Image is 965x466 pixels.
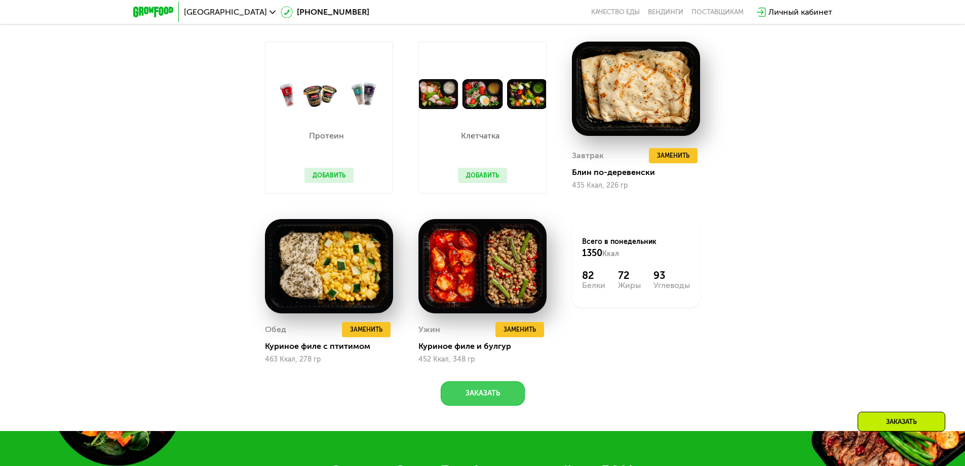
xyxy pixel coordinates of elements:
span: Заменить [657,151,689,161]
a: Вендинги [648,8,683,16]
span: [GEOGRAPHIC_DATA] [184,8,267,16]
div: 72 [618,269,641,281]
button: Заменить [342,322,391,337]
div: Всего в понедельник [582,237,690,259]
span: Заменить [350,325,382,335]
span: 1350 [582,247,602,259]
div: 463 Ккал, 278 гр [265,355,393,364]
span: Ккал [602,249,619,258]
button: Заказать [441,381,525,406]
div: Углеводы [653,281,690,290]
button: Заменить [649,148,698,163]
button: Заменить [495,322,544,337]
div: Жиры [618,281,641,290]
div: Личный кабинет [768,6,832,18]
div: 82 [582,269,605,281]
div: Куриное филе и булгур [418,341,555,351]
div: 452 Ккал, 348 гр [418,355,547,364]
div: поставщикам [691,8,744,16]
div: Куриное филе с птитимом [265,341,401,351]
div: Обед [265,322,286,337]
div: Завтрак [572,148,604,163]
p: Клетчатка [458,132,502,140]
div: Блин по-деревенски [572,167,708,177]
button: Добавить [458,168,507,183]
a: Качество еды [591,8,640,16]
div: 435 Ккал, 226 гр [572,182,700,190]
button: Добавить [304,168,354,183]
a: [PHONE_NUMBER] [281,6,369,18]
div: Заказать [858,412,945,432]
p: Протеин [304,132,349,140]
div: 93 [653,269,690,281]
div: Ужин [418,322,440,337]
div: Белки [582,281,605,290]
span: Заменить [504,325,536,335]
